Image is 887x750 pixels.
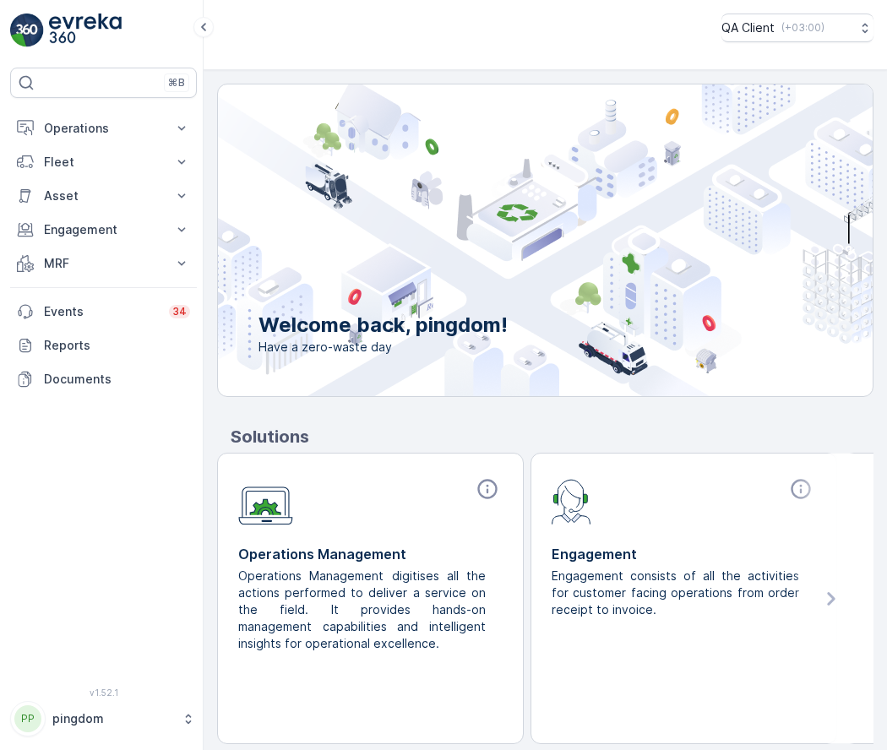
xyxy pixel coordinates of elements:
p: 34 [172,305,187,318]
a: Documents [10,362,197,396]
p: Asset [44,187,163,204]
p: Engagement consists of all the activities for customer facing operations from order receipt to in... [552,568,803,618]
p: ( +03:00 ) [781,21,824,35]
p: Operations Management [238,544,503,564]
p: ⌘B [168,76,185,90]
a: Reports [10,329,197,362]
p: Reports [44,337,190,354]
button: Asset [10,179,197,213]
p: Documents [44,371,190,388]
img: module-icon [552,477,591,524]
button: PPpingdom [10,701,197,736]
p: Operations [44,120,163,137]
p: pingdom [52,710,173,727]
p: MRF [44,255,163,272]
button: Fleet [10,145,197,179]
img: module-icon [238,477,293,525]
a: Events34 [10,295,197,329]
p: Fleet [44,154,163,171]
p: Welcome back, pingdom! [258,312,508,339]
div: PP [14,705,41,732]
span: v 1.52.1 [10,687,197,698]
span: Have a zero-waste day [258,339,508,356]
button: QA Client(+03:00) [721,14,873,42]
p: Solutions [231,424,873,449]
button: Engagement [10,213,197,247]
p: Engagement [44,221,163,238]
button: Operations [10,111,197,145]
p: Events [44,303,159,320]
img: city illustration [142,84,873,396]
p: Engagement [552,544,816,564]
button: MRF [10,247,197,280]
p: Operations Management digitises all the actions performed to deliver a service on the field. It p... [238,568,489,652]
img: logo [10,14,44,47]
p: QA Client [721,19,775,36]
img: logo_light-DOdMpM7g.png [49,14,122,47]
